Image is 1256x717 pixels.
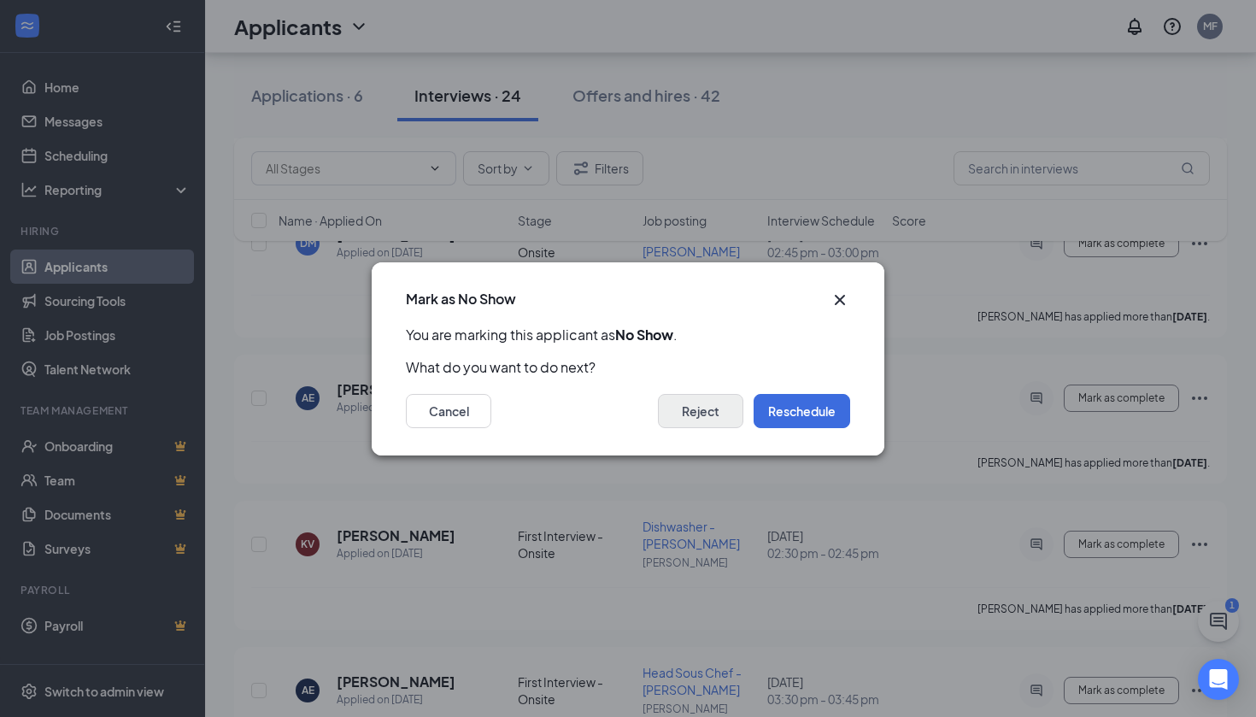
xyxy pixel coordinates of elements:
div: Open Intercom Messenger [1198,659,1239,700]
button: Reject [658,394,743,428]
svg: Cross [830,290,850,310]
button: Close [830,290,850,310]
button: Cancel [406,394,491,428]
p: You are marking this applicant as . [406,326,850,344]
button: Reschedule [754,394,850,428]
h3: Mark as No Show [406,290,516,309]
p: What do you want to do next? [406,358,850,377]
b: No Show [615,326,673,344]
